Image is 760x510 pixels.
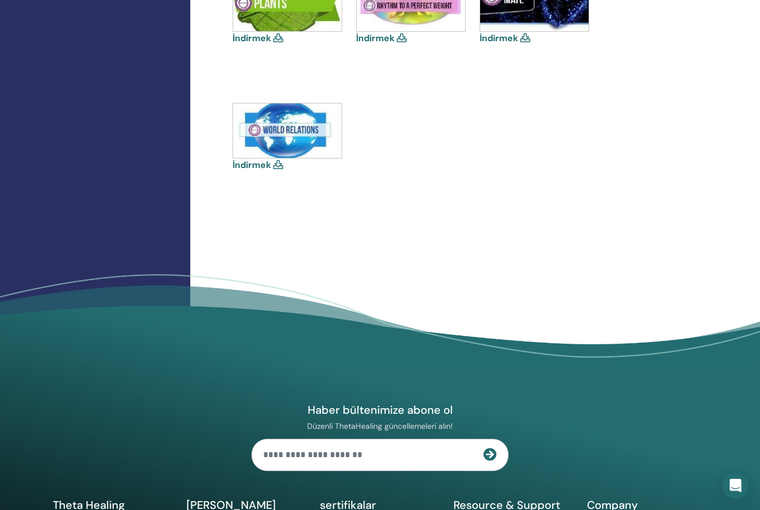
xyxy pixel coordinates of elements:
[722,472,749,499] div: Open Intercom Messenger
[233,32,271,44] a: İndirmek
[356,32,394,44] a: İndirmek
[251,403,509,417] h4: Haber bültenimize abone ol
[480,32,518,44] a: İndirmek
[233,159,271,171] a: İndirmek
[251,421,509,431] p: Düzenli ThetaHealing güncellemeleri alın!
[233,103,342,158] img: world-relations.jpg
